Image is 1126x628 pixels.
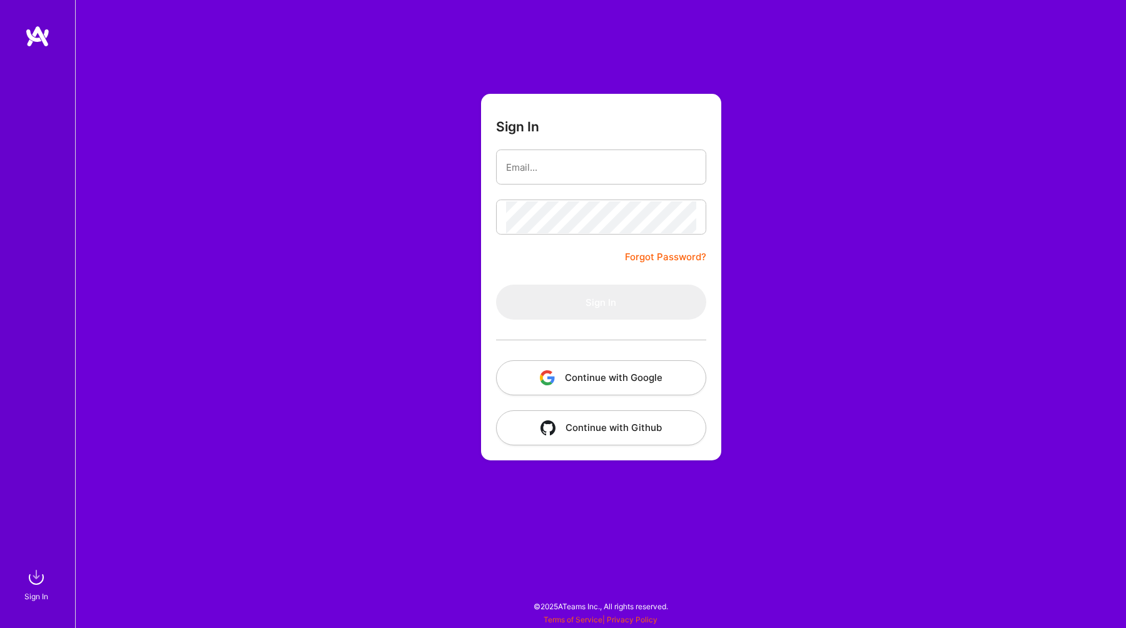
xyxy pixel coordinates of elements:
[607,615,657,624] a: Privacy Policy
[625,250,706,265] a: Forgot Password?
[496,360,706,395] button: Continue with Google
[540,420,555,435] img: icon
[75,590,1126,622] div: © 2025 ATeams Inc., All rights reserved.
[506,151,696,183] input: Email...
[24,590,48,603] div: Sign In
[544,615,657,624] span: |
[496,119,539,134] h3: Sign In
[540,370,555,385] img: icon
[544,615,602,624] a: Terms of Service
[25,25,50,48] img: logo
[26,565,49,603] a: sign inSign In
[24,565,49,590] img: sign in
[496,285,706,320] button: Sign In
[496,410,706,445] button: Continue with Github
